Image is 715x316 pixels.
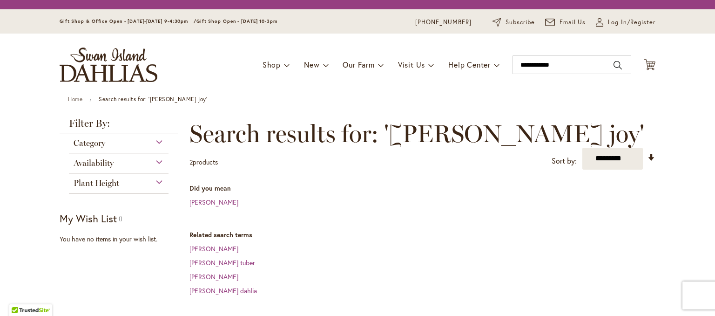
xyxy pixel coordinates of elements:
a: [PERSON_NAME] [189,272,238,281]
a: [PERSON_NAME] [189,198,238,206]
a: Subscribe [492,18,535,27]
strong: My Wish List [60,212,117,225]
label: Sort by: [552,152,577,170]
span: Subscribe [506,18,535,27]
div: You have no items in your wish list. [60,234,184,244]
p: products [189,155,218,170]
span: Gift Shop Open - [DATE] 10-3pm [196,18,277,24]
span: Plant Height [74,178,119,188]
iframe: Launch Accessibility Center [7,283,33,309]
span: Visit Us [398,60,425,69]
span: Category [74,138,105,148]
a: Log In/Register [596,18,655,27]
button: Search [614,58,622,73]
a: [PERSON_NAME] dahlia [189,286,257,295]
a: Home [68,96,82,103]
span: Shop [263,60,281,69]
strong: Search results for: '[PERSON_NAME] joy' [99,96,207,103]
dt: Related search terms [189,230,655,240]
span: Availability [74,158,114,168]
a: [PERSON_NAME] tuber [189,258,255,267]
span: 2 [189,158,193,166]
a: Email Us [545,18,586,27]
a: store logo [60,48,157,82]
span: New [304,60,319,69]
dt: Did you mean [189,184,655,193]
span: Email Us [560,18,586,27]
strong: Filter By: [60,118,178,133]
span: Log In/Register [608,18,655,27]
a: [PHONE_NUMBER] [415,18,472,27]
span: Our Farm [343,60,374,69]
span: Help Center [448,60,491,69]
span: Search results for: '[PERSON_NAME] joy' [189,120,644,148]
a: [PERSON_NAME] [189,244,238,253]
span: Gift Shop & Office Open - [DATE]-[DATE] 9-4:30pm / [60,18,196,24]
